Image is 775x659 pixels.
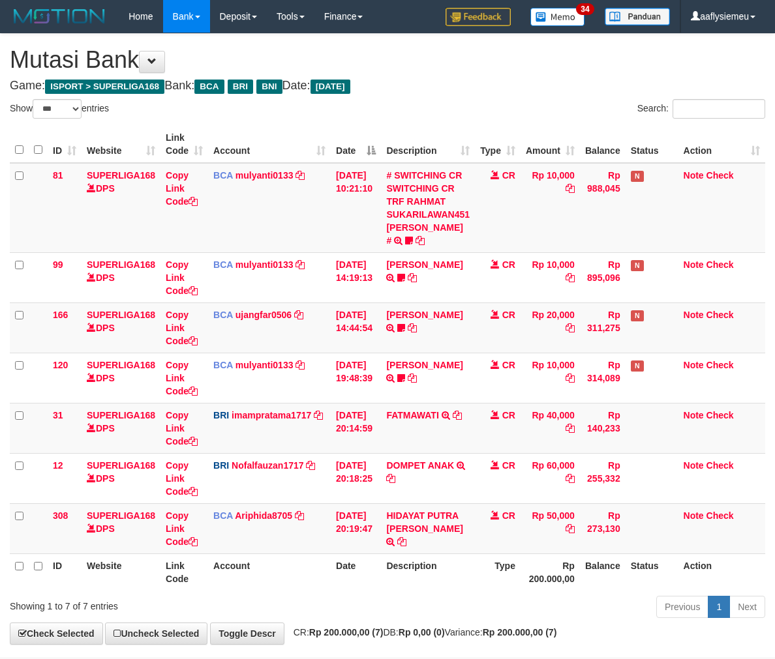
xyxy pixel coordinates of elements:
[53,360,68,370] span: 120
[566,423,575,433] a: Copy Rp 40,000 to clipboard
[10,594,313,613] div: Showing 1 to 7 of 7 entries
[707,310,734,320] a: Check
[626,553,678,591] th: Status
[502,310,515,320] span: CR
[166,360,198,396] a: Copy Link Code
[213,170,233,181] span: BCA
[331,252,381,302] td: [DATE] 14:19:13
[309,627,384,637] strong: Rp 200.000,00 (7)
[502,410,515,420] span: CR
[87,510,155,521] a: SUPERLIGA168
[707,170,734,181] a: Check
[475,553,521,591] th: Type
[87,410,155,420] a: SUPERLIGA168
[10,47,765,73] h1: Mutasi Bank
[386,473,395,484] a: Copy DOMPET ANAK to clipboard
[416,235,425,246] a: Copy # SWITCHING CR SWITCHING CR TRF RAHMAT SUKARILAWAN451 RAHMAT SUKA # to clipboard
[256,80,282,94] span: BNI
[208,126,331,163] th: Account: activate to sort column ascending
[82,353,160,403] td: DPS
[386,360,463,370] a: [PERSON_NAME]
[502,360,515,370] span: CR
[684,259,704,270] a: Note
[408,272,417,283] a: Copy MUHAMMAD REZA to clipboard
[160,553,208,591] th: Link Code
[213,259,233,270] span: BCA
[10,7,109,26] img: MOTION_logo.png
[453,410,462,420] a: Copy FATMAWATI to clipboard
[580,252,626,302] td: Rp 895,096
[521,353,580,403] td: Rp 10,000
[331,353,381,403] td: [DATE] 19:48:39
[386,259,463,270] a: [PERSON_NAME]
[213,510,233,521] span: BCA
[729,596,765,618] a: Next
[53,259,63,270] span: 99
[82,453,160,503] td: DPS
[296,360,305,370] a: Copy mulyanti0133 to clipboard
[48,126,82,163] th: ID: activate to sort column ascending
[605,8,670,25] img: panduan.png
[287,627,557,637] span: CR: DB: Variance:
[386,510,463,534] a: HIDAYAT PUTRA [PERSON_NAME]
[210,622,284,645] a: Toggle Descr
[314,410,323,420] a: Copy imampratama1717 to clipboard
[232,410,311,420] a: imampratama1717
[566,473,575,484] a: Copy Rp 60,000 to clipboard
[521,503,580,553] td: Rp 50,000
[331,302,381,353] td: [DATE] 14:44:54
[236,170,294,181] a: mulyanti0133
[521,302,580,353] td: Rp 20,000
[236,360,294,370] a: mulyanti0133
[631,171,644,182] span: Has Note
[678,126,765,163] th: Action: activate to sort column ascending
[397,536,406,547] a: Copy HIDAYAT PUTRA SETI to clipboard
[331,453,381,503] td: [DATE] 20:18:25
[408,323,417,333] a: Copy NOVEN ELING PRAYOG to clipboard
[213,410,229,420] span: BRI
[213,360,233,370] span: BCA
[521,126,580,163] th: Amount: activate to sort column ascending
[45,80,164,94] span: ISPORT > SUPERLIGA168
[626,126,678,163] th: Status
[678,553,765,591] th: Action
[331,163,381,253] td: [DATE] 10:21:10
[10,99,109,119] label: Show entries
[87,460,155,471] a: SUPERLIGA168
[386,170,470,246] a: # SWITCHING CR SWITCHING CR TRF RAHMAT SUKARILAWAN451 [PERSON_NAME] #
[166,410,198,447] a: Copy Link Code
[521,553,580,591] th: Rp 200.000,00
[521,453,580,503] td: Rp 60,000
[10,622,103,645] a: Check Selected
[82,553,160,591] th: Website
[566,373,575,383] a: Copy Rp 10,000 to clipboard
[631,360,644,372] span: Has Note
[684,510,704,521] a: Note
[166,170,198,207] a: Copy Link Code
[166,259,198,296] a: Copy Link Code
[566,523,575,534] a: Copy Rp 50,000 to clipboard
[521,163,580,253] td: Rp 10,000
[673,99,765,119] input: Search:
[306,460,315,471] a: Copy Nofalfauzan1717 to clipboard
[580,453,626,503] td: Rp 255,332
[580,163,626,253] td: Rp 988,045
[82,503,160,553] td: DPS
[232,460,303,471] a: Nofalfauzan1717
[87,360,155,370] a: SUPERLIGA168
[82,252,160,302] td: DPS
[53,460,63,471] span: 12
[53,510,68,521] span: 308
[53,170,63,181] span: 81
[684,410,704,420] a: Note
[331,403,381,453] td: [DATE] 20:14:59
[87,310,155,320] a: SUPERLIGA168
[331,553,381,591] th: Date
[208,553,331,591] th: Account
[386,460,454,471] a: DOMPET ANAK
[386,410,438,420] a: FATMAWATI
[105,622,207,645] a: Uncheck Selected
[82,302,160,353] td: DPS
[399,627,445,637] strong: Rp 0,00 (0)
[386,310,463,320] a: [PERSON_NAME]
